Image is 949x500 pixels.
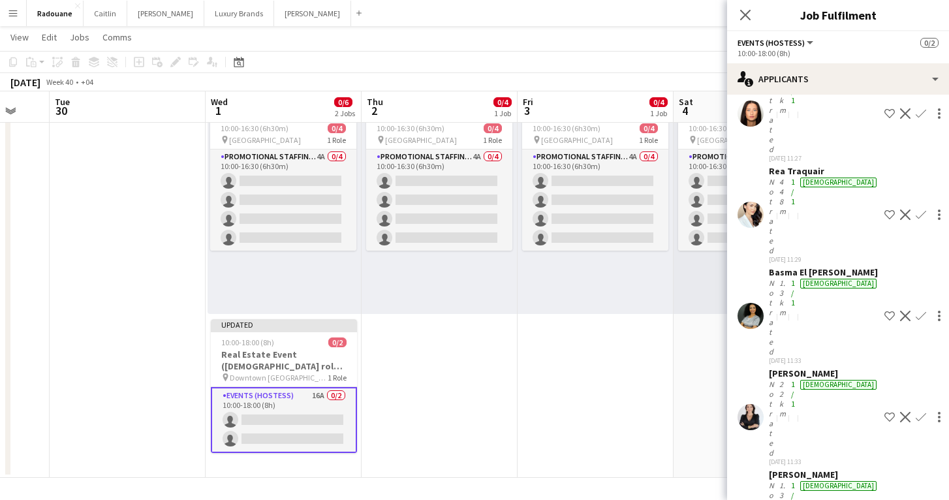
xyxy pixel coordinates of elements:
a: View [5,29,34,46]
div: Applicants [727,63,949,95]
app-job-card: 10:00-16:30 (6h30m)0/4 [GEOGRAPHIC_DATA]1 RolePromotional Staffing (Brand Ambassadors)4A0/410:00-... [522,118,668,251]
span: 10:00-16:30 (6h30m) [689,123,756,133]
span: 10:00-18:00 (8h) [221,337,274,347]
span: [GEOGRAPHIC_DATA] [541,135,613,145]
span: 0/6 [334,97,352,107]
div: [DEMOGRAPHIC_DATA] [800,178,877,187]
div: [DEMOGRAPHIC_DATA] [800,481,877,491]
div: Not rated [769,177,777,255]
span: 10:00-16:30 (6h30m) [377,123,444,133]
div: 1 Job [650,108,667,118]
div: Not rated [769,379,777,458]
button: Luxury Brands [204,1,274,26]
app-job-card: Updated10:00-18:00 (8h)0/2Real Estate Event ([DEMOGRAPHIC_DATA] role) [GEOGRAPHIC_DATA] Downtown ... [211,319,357,453]
div: [DATE] 11:27 [769,154,879,163]
div: [PERSON_NAME] [769,469,879,480]
app-skills-label: 1/1 [791,177,795,206]
h3: Job Fulfilment [727,7,949,23]
a: Edit [37,29,62,46]
app-card-role: Promotional Staffing (Brand Ambassadors)4A0/410:00-16:30 (6h30m) [210,149,356,251]
span: 30 [53,103,70,118]
span: [GEOGRAPHIC_DATA] [697,135,769,145]
div: 1.3km [777,278,788,356]
span: 0/4 [484,123,502,133]
span: 1 Role [328,373,347,383]
span: 10:00-16:30 (6h30m) [221,123,288,133]
span: Tue [55,96,70,108]
app-card-role: Promotional Staffing (Brand Ambassadors)4A0/410:00-16:30 (6h30m) [678,149,824,251]
span: 0/4 [649,97,668,107]
button: Events (Hostess) [738,38,815,48]
div: 448m [777,177,788,255]
div: 2 Jobs [335,108,355,118]
app-skills-label: 1/1 [791,278,795,307]
span: Events (Hostess) [738,38,805,48]
span: 10:00-16:30 (6h30m) [533,123,600,133]
div: Not rated [769,278,777,356]
span: 0/4 [493,97,512,107]
div: Updated [211,319,357,330]
a: Comms [97,29,137,46]
a: Jobs [65,29,95,46]
span: Thu [367,96,383,108]
span: Sat [679,96,693,108]
span: Downtown [GEOGRAPHIC_DATA] [230,373,328,383]
app-job-card: 10:00-16:30 (6h30m)0/4 [GEOGRAPHIC_DATA]1 RolePromotional Staffing (Brand Ambassadors)4A0/410:00-... [210,118,356,251]
button: Caitlin [84,1,127,26]
span: 0/4 [328,123,346,133]
div: [PERSON_NAME] [769,367,879,379]
button: [PERSON_NAME] [127,1,204,26]
span: Fri [523,96,533,108]
span: [GEOGRAPHIC_DATA] [229,135,301,145]
span: 0/2 [920,38,939,48]
span: Comms [102,31,132,43]
span: Jobs [70,31,89,43]
span: View [10,31,29,43]
span: [GEOGRAPHIC_DATA] [385,135,457,145]
span: 1 [209,103,228,118]
app-job-card: 10:00-16:30 (6h30m)0/4 [GEOGRAPHIC_DATA]1 RolePromotional Staffing (Brand Ambassadors)4A0/410:00-... [366,118,512,251]
div: 10:00-18:00 (8h) [738,48,939,58]
div: [DATE] [10,76,40,89]
app-card-role: Promotional Staffing (Brand Ambassadors)4A0/410:00-16:30 (6h30m) [522,149,668,251]
div: [DEMOGRAPHIC_DATA] [800,279,877,289]
div: Rea Traquair [769,165,879,177]
span: Edit [42,31,57,43]
span: Wed [211,96,228,108]
span: 3 [521,103,533,118]
div: Not rated [769,76,777,154]
span: 4 [677,103,693,118]
div: [DATE] 11:33 [769,356,879,365]
h3: Real Estate Event ([DEMOGRAPHIC_DATA] role) [GEOGRAPHIC_DATA] [211,349,357,372]
div: 22km [777,379,788,458]
app-skills-label: 1/1 [791,379,795,409]
div: Basma El [PERSON_NAME] [769,266,879,278]
span: 0/4 [640,123,658,133]
div: [DATE] 11:33 [769,458,879,466]
div: [DATE] 11:29 [769,255,879,264]
div: +04 [81,77,93,87]
button: [PERSON_NAME] [274,1,351,26]
app-card-role: Promotional Staffing (Brand Ambassadors)4A0/410:00-16:30 (6h30m) [366,149,512,251]
button: Radouane [27,1,84,26]
span: 0/2 [328,337,347,347]
span: 1 Role [327,135,346,145]
span: Week 40 [43,77,76,87]
span: 2 [365,103,383,118]
app-job-card: 10:00-16:30 (6h30m)0/4 [GEOGRAPHIC_DATA]1 RolePromotional Staffing (Brand Ambassadors)4A0/410:00-... [678,118,824,251]
div: [DEMOGRAPHIC_DATA] [800,380,877,390]
div: 1 Job [494,108,511,118]
div: 8.3km [777,76,788,154]
span: 1 Role [483,135,502,145]
app-card-role: Events (Hostess)16A0/210:00-18:00 (8h) [211,387,357,453]
span: 1 Role [639,135,658,145]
